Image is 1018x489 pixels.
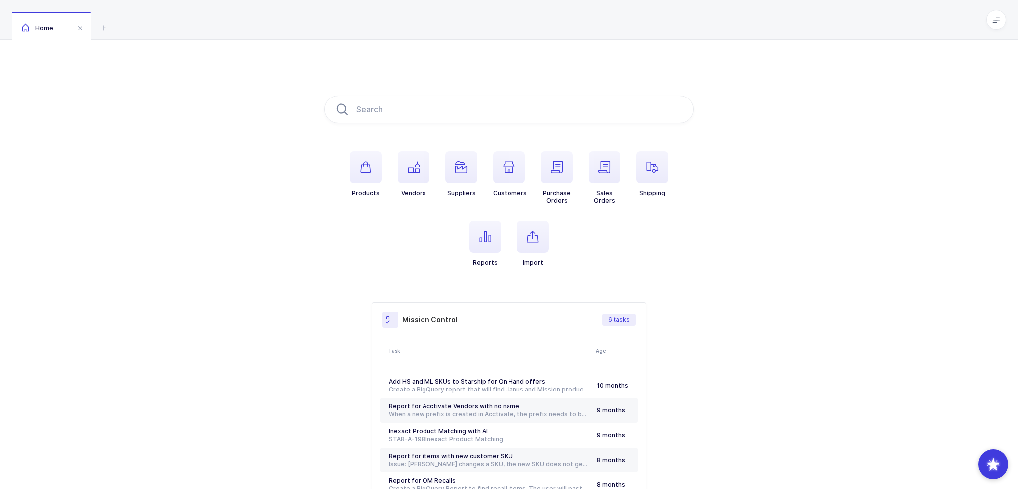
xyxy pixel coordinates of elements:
[517,221,549,267] button: Import
[402,315,458,325] h3: Mission Control
[398,151,429,197] button: Vendors
[608,316,630,324] span: 6 tasks
[469,221,501,267] button: Reports
[636,151,668,197] button: Shipping
[589,151,620,205] button: SalesOrders
[493,151,527,197] button: Customers
[22,24,53,32] span: Home
[350,151,382,197] button: Products
[541,151,573,205] button: PurchaseOrders
[445,151,477,197] button: Suppliers
[324,96,694,123] input: Search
